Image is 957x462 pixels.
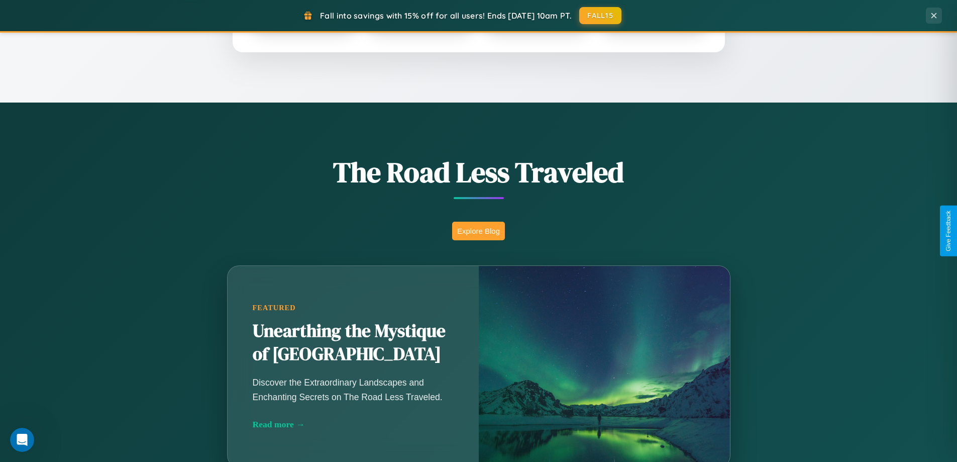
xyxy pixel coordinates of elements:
button: FALL15 [579,7,621,24]
div: Featured [253,304,454,312]
iframe: Intercom live chat [10,428,34,452]
span: Fall into savings with 15% off for all users! Ends [DATE] 10am PT. [320,11,572,21]
div: Give Feedback [945,211,952,251]
button: Explore Blog [452,222,505,240]
p: Discover the Extraordinary Landscapes and Enchanting Secrets on The Road Less Traveled. [253,376,454,404]
div: Read more → [253,419,454,430]
h2: Unearthing the Mystique of [GEOGRAPHIC_DATA] [253,320,454,366]
h1: The Road Less Traveled [177,153,780,192]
